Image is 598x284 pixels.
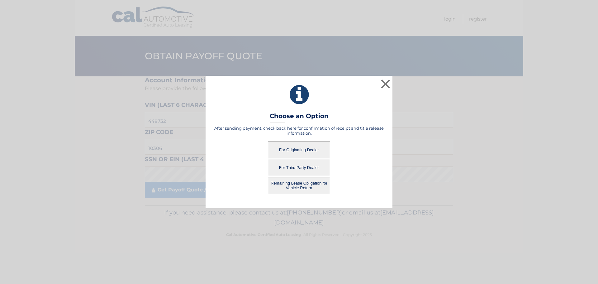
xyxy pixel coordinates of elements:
button: Remaining Lease Obligation for Vehicle Return [268,177,330,194]
h5: After sending payment, check back here for confirmation of receipt and title release information. [213,126,385,136]
button: For Third Party Dealer [268,159,330,176]
button: × [379,78,392,90]
button: For Originating Dealer [268,141,330,158]
h3: Choose an Option [270,112,329,123]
